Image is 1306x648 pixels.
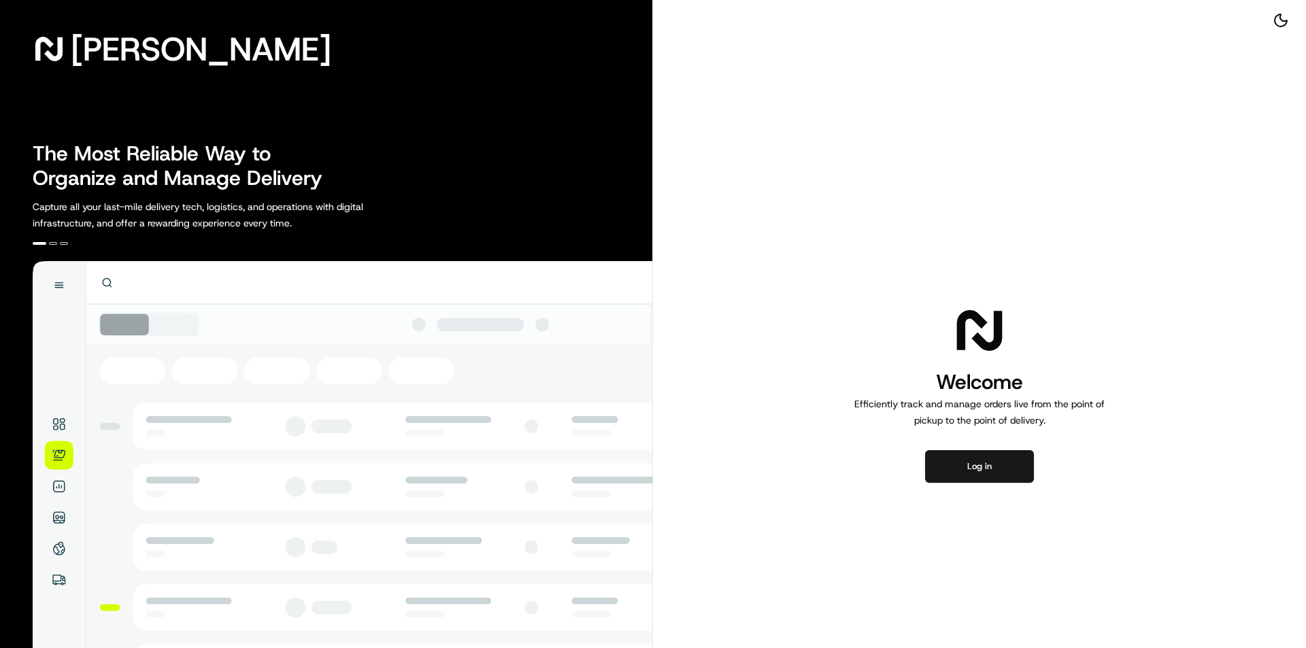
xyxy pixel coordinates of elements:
[849,369,1110,396] h1: Welcome
[33,141,337,190] h2: The Most Reliable Way to Organize and Manage Delivery
[71,35,331,63] span: [PERSON_NAME]
[33,199,424,231] p: Capture all your last-mile delivery tech, logistics, and operations with digital infrastructure, ...
[925,450,1034,483] button: Log in
[849,396,1110,428] p: Efficiently track and manage orders live from the point of pickup to the point of delivery.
